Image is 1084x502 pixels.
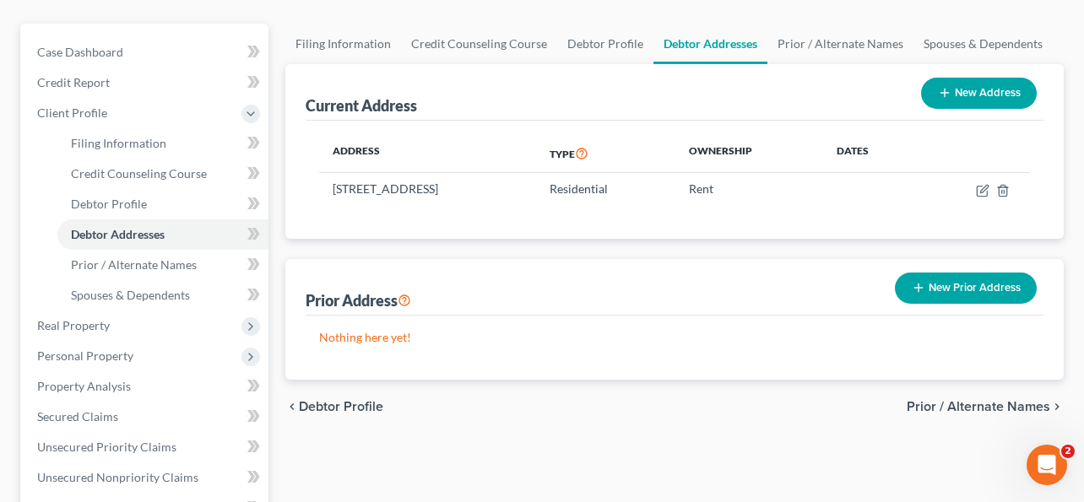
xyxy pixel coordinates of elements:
i: chevron_right [1050,400,1064,413]
a: Prior / Alternate Names [767,24,913,64]
button: New Address [921,78,1037,109]
button: chevron_left Debtor Profile [285,400,383,413]
span: Real Property [37,318,110,332]
span: Unsecured Priority Claims [37,440,176,454]
p: Nothing here yet! [319,329,1030,346]
a: Case Dashboard [24,37,268,67]
span: 2 [1061,445,1075,458]
span: Debtor Profile [71,197,147,211]
span: Prior / Alternate Names [71,257,197,272]
div: Current Address [306,95,417,116]
a: Debtor Addresses [653,24,767,64]
span: Property Analysis [37,379,131,393]
a: Prior / Alternate Names [57,250,268,280]
button: New Prior Address [895,273,1037,304]
div: Prior Address [306,290,411,310]
th: Ownership [675,134,823,173]
span: Spouses & Dependents [71,288,190,302]
span: Credit Counseling Course [71,166,207,181]
a: Unsecured Priority Claims [24,432,268,462]
a: Filing Information [285,24,401,64]
td: Residential [536,173,675,205]
span: Secured Claims [37,409,118,424]
th: Type [536,134,675,173]
span: Case Dashboard [37,45,123,59]
span: Filing Information [71,136,166,150]
a: Property Analysis [24,371,268,402]
span: Credit Report [37,75,110,89]
a: Credit Report [24,67,268,98]
th: Address [319,134,536,173]
a: Secured Claims [24,402,268,432]
i: chevron_left [285,400,299,413]
a: Spouses & Dependents [913,24,1053,64]
span: Unsecured Nonpriority Claims [37,470,198,484]
a: Debtor Profile [57,189,268,219]
a: Spouses & Dependents [57,280,268,310]
td: [STREET_ADDRESS] [319,173,536,205]
a: Filing Information [57,128,268,159]
span: Debtor Profile [299,400,383,413]
span: Client Profile [37,105,107,120]
td: Rent [675,173,823,205]
a: Credit Counseling Course [57,159,268,189]
a: Debtor Profile [557,24,653,64]
span: Personal Property [37,348,133,363]
a: Debtor Addresses [57,219,268,250]
th: Dates [823,134,919,173]
a: Credit Counseling Course [401,24,557,64]
iframe: Intercom live chat [1027,445,1067,485]
span: Debtor Addresses [71,227,165,241]
button: Prior / Alternate Names chevron_right [907,400,1064,413]
a: Unsecured Nonpriority Claims [24,462,268,493]
span: Prior / Alternate Names [907,400,1050,413]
